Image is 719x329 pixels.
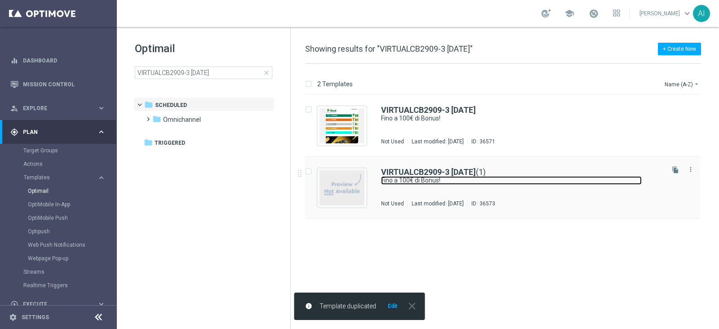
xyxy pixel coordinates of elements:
div: OptiMobile Push [28,211,116,225]
span: Templates [24,175,88,180]
span: close [263,69,270,76]
div: AI [693,5,710,22]
div: Explore [10,104,97,112]
img: 36571.jpeg [320,108,364,143]
i: person_search [10,104,18,112]
div: ID: [467,200,495,207]
i: keyboard_arrow_right [97,104,106,112]
span: Triggered [155,139,185,147]
span: Explore [23,106,97,111]
div: Streams [23,265,116,279]
i: settings [9,313,17,321]
i: equalizer [10,57,18,65]
span: keyboard_arrow_down [682,9,692,18]
button: gps_fixed Plan keyboard_arrow_right [10,129,106,136]
div: Not Used [381,200,404,207]
i: info [305,302,312,310]
a: OptiMobile In-App [28,201,93,208]
div: Optimail [28,184,116,198]
div: Web Push Notifications [28,238,116,252]
button: Templates keyboard_arrow_right [23,174,106,181]
i: folder [144,138,153,147]
button: Mission Control [10,81,106,88]
div: Execute [10,300,97,308]
a: Web Push Notifications [28,241,93,249]
i: keyboard_arrow_right [97,173,106,182]
div: Fino a 100€ di Bonus! [381,114,662,123]
a: Target Groups [23,147,93,154]
button: play_circle_outline Execute keyboard_arrow_right [10,301,106,308]
div: Press SPACE to select this row. [296,95,717,157]
div: ID: [467,138,495,145]
button: person_search Explore keyboard_arrow_right [10,105,106,112]
i: gps_fixed [10,128,18,136]
div: Mission Control [10,72,106,96]
span: Execute [23,302,97,307]
i: folder [144,100,153,109]
a: VIRTUALCB2909-3 [DATE](1) [381,168,486,176]
a: Dashboard [23,49,106,72]
span: Scheduled [155,101,187,109]
button: close [405,302,418,310]
a: Optimail [28,187,93,195]
a: OptiMobile Push [28,214,93,222]
button: more_vert [686,164,695,175]
i: folder [152,115,161,124]
div: Realtime Triggers [23,279,116,292]
div: Webpage Pop-up [28,252,116,265]
span: Template duplicated [320,302,376,310]
div: Last modified: [DATE] [408,138,467,145]
a: VIRTUALCB2909-3 [DATE] [381,106,476,114]
a: Actions [23,160,93,168]
i: keyboard_arrow_right [97,128,106,136]
span: school [564,9,574,18]
div: OptiMobile In-App [28,198,116,211]
a: Fino a 100€ di Bonus! [381,176,642,185]
a: Webpage Pop-up [28,255,93,262]
div: Target Groups [23,144,116,157]
i: more_vert [687,166,694,173]
i: file_copy [672,166,679,173]
img: noPreview.jpg [320,170,364,205]
span: Omnichannel [163,116,201,124]
p: 2 Templates [317,80,353,88]
input: Search Template [135,67,272,79]
i: play_circle_outline [10,300,18,308]
div: Plan [10,128,97,136]
div: Press SPACE to select this row. [296,157,717,219]
h1: Optimail [135,41,272,56]
b: VIRTUALCB2909-3 [DATE] [381,167,476,177]
b: VIRTUALCB2909-3 [DATE] [381,105,476,115]
i: keyboard_arrow_right [97,300,106,308]
div: Optipush [28,225,116,238]
button: + Create New [658,43,701,55]
a: Realtime Triggers [23,282,93,289]
a: [PERSON_NAME]keyboard_arrow_down [639,7,693,20]
a: Streams [23,268,93,276]
div: Last modified: [DATE] [408,200,467,207]
a: Settings [22,315,49,320]
a: Mission Control [23,72,106,96]
div: Templates [23,171,116,265]
button: file_copy [670,164,681,176]
div: Not Used [381,138,404,145]
div: Fino a 100€ di Bonus! [381,176,662,185]
button: equalizer Dashboard [10,57,106,64]
div: Actions [23,157,116,171]
span: Plan [23,129,97,135]
button: Name (A-Z)arrow_drop_down [664,79,701,89]
button: Edit [387,302,398,310]
a: Fino a 100€ di Bonus! [381,114,642,123]
i: close [406,300,418,312]
div: Dashboard [10,49,106,72]
i: arrow_drop_down [693,80,700,88]
div: 36573 [479,200,495,207]
div: Templates [24,175,97,180]
a: Optipush [28,228,93,235]
span: Showing results for "VIRTUALCB2909-3 [DATE]" [305,44,473,53]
